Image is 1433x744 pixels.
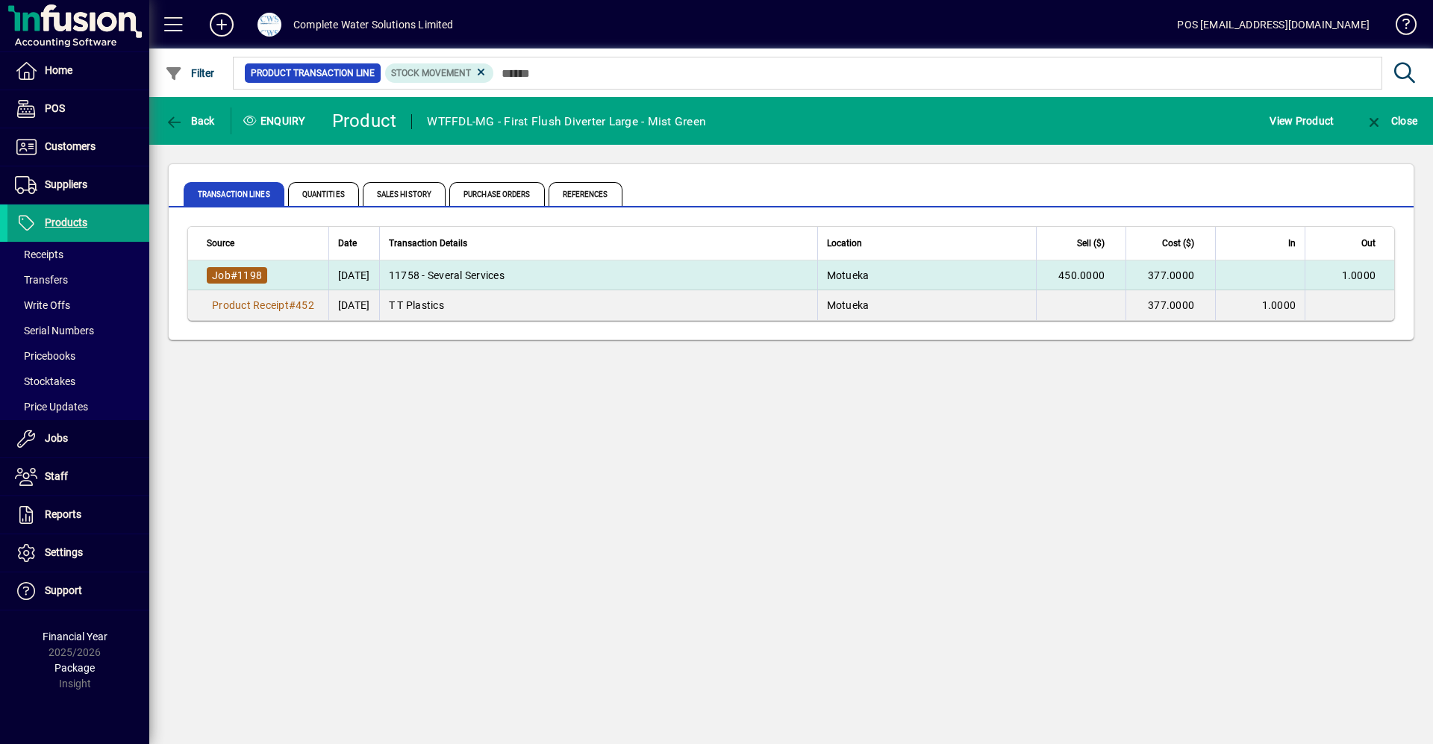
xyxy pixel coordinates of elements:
a: Suppliers [7,166,149,204]
td: 377.0000 [1126,260,1215,290]
span: Products [45,216,87,228]
a: Product Receipt#452 [207,297,319,313]
div: Cost ($) [1135,235,1208,251]
div: Sell ($) [1046,235,1118,251]
a: Settings [7,534,149,572]
span: Transaction Lines [184,182,284,206]
span: # [289,299,296,311]
a: Jobs [7,420,149,457]
a: Reports [7,496,149,534]
span: Sell ($) [1077,235,1105,251]
span: Motueka [827,299,870,311]
span: Purchase Orders [449,182,545,206]
span: Back [165,115,215,127]
span: References [549,182,622,206]
span: 1.0000 [1262,299,1296,311]
span: Pricebooks [15,350,75,362]
a: Write Offs [7,293,149,318]
td: 450.0000 [1036,260,1126,290]
mat-chip: Product Transaction Type: Stock movement [385,63,494,83]
span: 452 [296,299,314,311]
span: Financial Year [43,631,107,643]
td: T T Plastics [379,290,817,320]
a: Pricebooks [7,343,149,369]
a: Staff [7,458,149,496]
div: WTFFDL-MG - First Flush Diverter Large - Mist Green [427,110,706,134]
span: # [231,269,237,281]
span: Serial Numbers [15,325,94,337]
span: Reports [45,508,81,520]
span: Sales History [363,182,446,206]
div: Source [207,235,319,251]
button: Back [161,107,219,134]
span: View Product [1270,109,1334,133]
span: Date [338,235,357,251]
span: Write Offs [15,299,70,311]
div: Date [338,235,370,251]
button: Profile [246,11,293,38]
a: Serial Numbers [7,318,149,343]
span: Stocktakes [15,375,75,387]
span: Location [827,235,862,251]
a: Knowledge Base [1384,3,1414,51]
td: 377.0000 [1126,290,1215,320]
span: Product Receipt [212,299,289,311]
div: Enquiry [231,109,321,133]
span: Receipts [15,248,63,260]
span: Product Transaction Line [251,66,375,81]
span: Out [1361,235,1376,251]
span: Support [45,584,82,596]
a: Customers [7,128,149,166]
span: Suppliers [45,178,87,190]
a: Price Updates [7,394,149,419]
span: Jobs [45,432,68,444]
div: Product [332,109,397,133]
span: Job [212,269,231,281]
span: 1.0000 [1342,269,1376,281]
a: Receipts [7,242,149,267]
td: [DATE] [328,290,379,320]
span: Home [45,64,72,76]
td: 11758 - Several Services [379,260,817,290]
span: Transaction Details [389,235,467,251]
button: View Product [1266,107,1337,134]
a: Transfers [7,267,149,293]
app-page-header-button: Back [149,107,231,134]
div: Complete Water Solutions Limited [293,13,454,37]
button: Filter [161,60,219,87]
span: Stock movement [391,68,471,78]
button: Add [198,11,246,38]
app-page-header-button: Close enquiry [1349,107,1433,134]
span: Settings [45,546,83,558]
span: In [1288,235,1296,251]
span: POS [45,102,65,114]
span: Package [54,662,95,674]
span: Staff [45,470,68,482]
div: POS [EMAIL_ADDRESS][DOMAIN_NAME] [1177,13,1370,37]
span: Motueka [827,269,870,281]
span: Filter [165,67,215,79]
div: Location [827,235,1027,251]
span: Close [1365,115,1417,127]
button: Close [1361,107,1421,134]
span: Customers [45,140,96,152]
a: Job#1198 [207,267,267,284]
a: Stocktakes [7,369,149,394]
span: Transfers [15,274,68,286]
span: Quantities [288,182,359,206]
a: POS [7,90,149,128]
span: Cost ($) [1162,235,1194,251]
span: Source [207,235,234,251]
span: Price Updates [15,401,88,413]
a: Support [7,572,149,610]
td: [DATE] [328,260,379,290]
a: Home [7,52,149,90]
span: 1198 [237,269,262,281]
